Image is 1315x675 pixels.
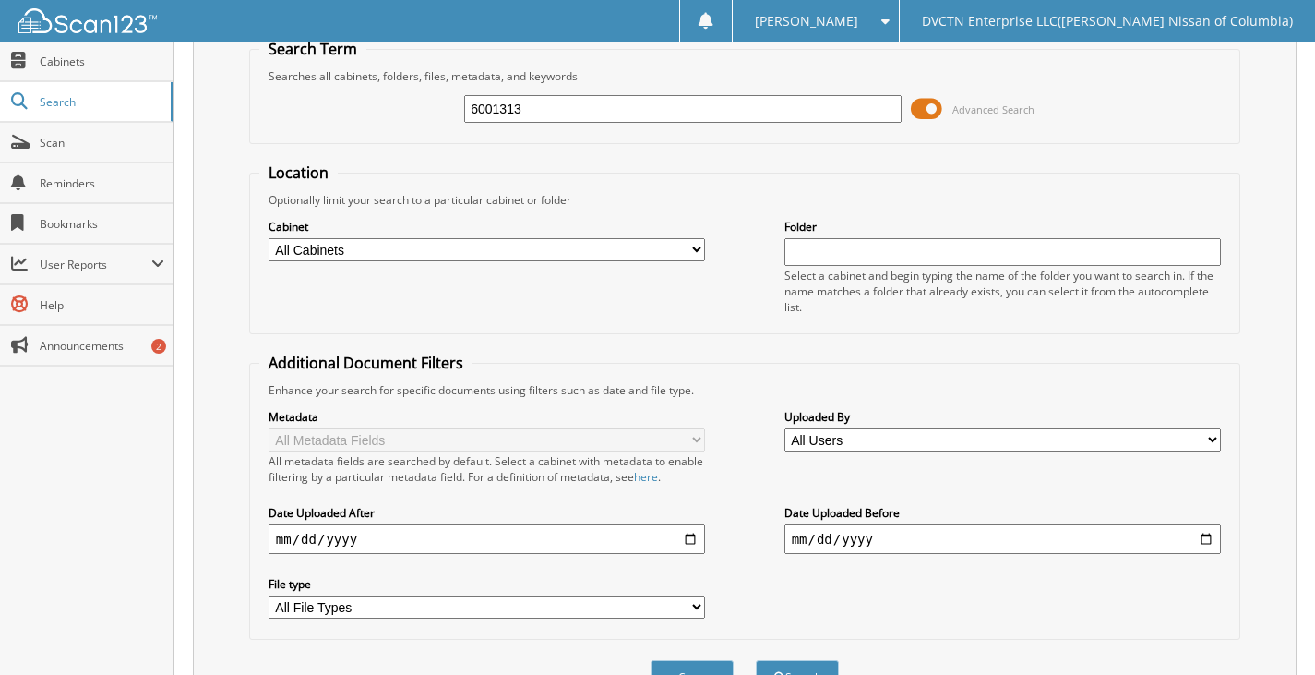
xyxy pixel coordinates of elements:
label: Uploaded By [784,409,1222,425]
label: Date Uploaded After [269,505,706,521]
legend: Location [259,163,338,183]
span: Announcements [40,338,164,354]
label: Metadata [269,409,706,425]
div: Searches all cabinets, folders, files, metadata, and keywords [259,68,1230,84]
span: Scan [40,135,164,151]
div: Select a cabinet and begin typing the name of the folder you want to search in. If the name match... [784,268,1222,315]
label: Date Uploaded Before [784,505,1222,521]
div: Enhance your search for specific documents using filters such as date and file type. [259,382,1230,398]
label: Folder [784,219,1222,235]
legend: Additional Document Filters [259,353,472,373]
div: All metadata fields are searched by default. Select a cabinet with metadata to enable filtering b... [269,453,706,485]
span: Cabinets [40,54,164,69]
label: Cabinet [269,219,706,235]
span: DVCTN Enterprise LLC([PERSON_NAME] Nissan of Columbia) [922,16,1293,27]
legend: Search Term [259,39,366,59]
span: [PERSON_NAME] [755,16,858,27]
div: 2 [151,339,166,354]
span: Help [40,297,164,313]
img: scan123-logo-white.svg [18,8,157,33]
span: Advanced Search [952,102,1034,116]
a: here [634,469,658,485]
label: File type [269,576,706,592]
iframe: Chat Widget [1223,586,1315,675]
span: User Reports [40,257,151,272]
span: Reminders [40,175,164,191]
div: Optionally limit your search to a particular cabinet or folder [259,192,1230,208]
input: start [269,524,706,554]
span: Bookmarks [40,216,164,232]
span: Search [40,94,161,110]
input: end [784,524,1222,554]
